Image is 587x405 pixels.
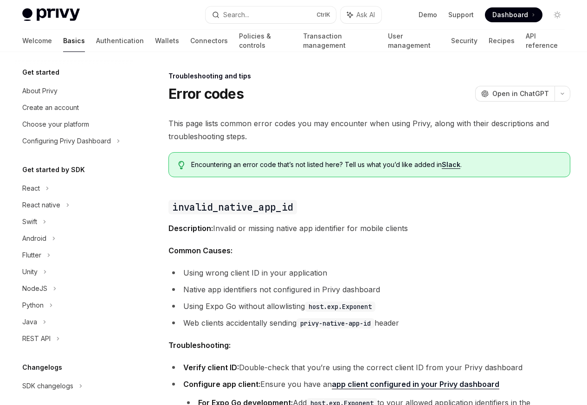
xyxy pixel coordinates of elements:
[550,7,565,22] button: Toggle dark mode
[168,85,244,102] h1: Error codes
[475,86,555,102] button: Open in ChatGPT
[223,9,249,20] div: Search...
[526,30,565,52] a: API reference
[22,362,62,373] h5: Changelogs
[206,6,336,23] button: Search...CtrlK
[22,233,46,244] div: Android
[22,266,38,277] div: Unity
[155,30,179,52] a: Wallets
[183,379,260,389] strong: Configure app client:
[168,200,297,214] code: invalid_native_app_id
[168,341,231,350] strong: Troubleshooting:
[442,161,460,169] a: Slack
[183,363,239,372] strong: Verify client ID:
[96,30,144,52] a: Authentication
[168,222,570,235] span: Invalid or missing native app identifier for mobile clients
[332,379,499,389] a: app client configured in your Privy dashboard
[178,161,185,169] svg: Tip
[22,119,89,130] div: Choose your platform
[22,135,111,147] div: Configuring Privy Dashboard
[22,380,73,392] div: SDK changelogs
[15,99,134,116] a: Create an account
[419,10,437,19] a: Demo
[15,116,134,133] a: Choose your platform
[22,67,59,78] h5: Get started
[22,216,37,227] div: Swift
[168,117,570,143] span: This page lists common error codes you may encounter when using Privy, along with their descripti...
[22,8,80,21] img: light logo
[168,266,570,279] li: Using wrong client ID in your application
[168,361,570,374] li: Double-check that you’re using the correct client ID from your Privy dashboard
[22,30,52,52] a: Welcome
[485,7,542,22] a: Dashboard
[22,316,37,328] div: Java
[22,85,58,96] div: About Privy
[63,30,85,52] a: Basics
[168,300,570,313] li: Using Expo Go without allowlisting
[191,160,561,169] span: Encountering an error code that’s not listed here? Tell us what you’d like added in .
[341,6,381,23] button: Ask AI
[451,30,477,52] a: Security
[168,224,213,233] strong: Description:
[316,11,330,19] span: Ctrl K
[168,316,570,329] li: Web clients accidentally sending header
[492,89,549,98] span: Open in ChatGPT
[22,164,85,175] h5: Get started by SDK
[388,30,440,52] a: User management
[305,302,375,312] code: host.exp.Exponent
[168,246,232,255] strong: Common Causes:
[303,30,376,52] a: Transaction management
[22,183,40,194] div: React
[15,83,134,99] a: About Privy
[22,102,79,113] div: Create an account
[22,250,41,261] div: Flutter
[239,30,292,52] a: Policies & controls
[168,283,570,296] li: Native app identifiers not configured in Privy dashboard
[448,10,474,19] a: Support
[489,30,515,52] a: Recipes
[22,300,44,311] div: Python
[190,30,228,52] a: Connectors
[22,283,47,294] div: NodeJS
[22,199,60,211] div: React native
[22,333,51,344] div: REST API
[492,10,528,19] span: Dashboard
[356,10,375,19] span: Ask AI
[297,318,374,328] code: privy-native-app-id
[168,71,570,81] div: Troubleshooting and tips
